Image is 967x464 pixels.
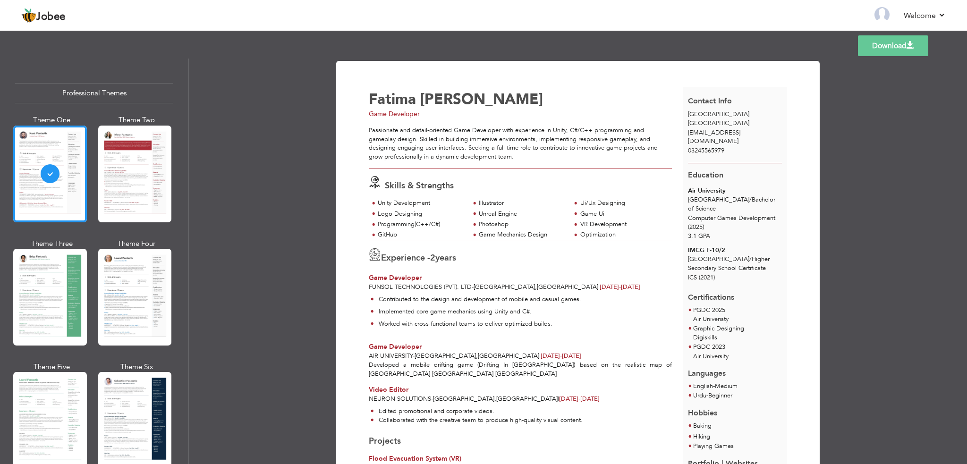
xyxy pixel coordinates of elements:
[385,180,454,192] span: Skills & Strengths
[474,283,535,291] span: [GEOGRAPHIC_DATA]
[369,89,416,109] span: Fatima
[688,285,734,303] span: Certifications
[693,343,725,351] span: PGDC 2023
[580,210,667,219] div: Game Ui
[713,382,715,390] span: -
[688,255,770,272] span: [GEOGRAPHIC_DATA] Higher Secondary School Certificate
[688,170,723,180] span: Education
[688,96,732,106] span: Contact Info
[858,35,928,56] a: Download
[874,7,890,22] img: Profile Img
[693,306,725,314] span: PGDC 2025
[688,408,717,418] span: Hobbies
[379,295,581,304] p: Contributed to the design and development of mobile and casual games.
[494,395,496,403] span: ,
[688,186,782,195] div: Air University
[379,307,581,316] p: Implemented core game mechanics using Unity and C#.
[21,8,66,23] a: Jobee
[369,435,401,447] span: Projects
[693,391,732,401] li: Beginner
[378,220,464,229] div: Programming(C++/C#)
[688,146,724,155] span: 03245565979
[537,283,598,291] span: [GEOGRAPHIC_DATA]
[479,230,565,239] div: Game Mechanics Design
[693,324,744,333] span: Graphic Designing
[693,382,738,391] li: Medium
[600,283,621,291] span: [DATE]
[619,283,621,291] span: -
[15,115,89,125] div: Theme One
[364,361,678,378] div: Developed a mobile drifting game (Drifting In [GEOGRAPHIC_DATA]) based on the realistic map of [G...
[749,255,752,263] span: /
[369,395,431,403] span: Neuron Solutions
[688,110,749,118] span: [GEOGRAPHIC_DATA]
[369,283,472,291] span: Funsol Technologies (Pvt). Ltd
[496,395,558,403] span: [GEOGRAPHIC_DATA]
[693,315,729,324] p: Air Univeristy
[559,395,580,403] span: [DATE]
[369,454,461,463] span: Flood Evacuation System (VR)
[578,395,580,403] span: -
[369,352,413,360] span: Air University
[693,422,712,430] span: Baking
[693,333,744,343] p: Digiskills
[693,382,713,390] span: English
[559,395,600,403] span: [DATE]
[369,273,422,282] span: Game Developer
[688,128,740,146] span: [EMAIL_ADDRESS][DOMAIN_NAME]
[478,352,539,360] span: [GEOGRAPHIC_DATA]
[688,232,710,240] span: 3.1 GPA
[371,407,583,416] li: Edited promotional and corporate videos.
[749,195,752,204] span: /
[560,352,562,360] span: -
[580,230,667,239] div: Optimization
[371,416,583,425] li: Collaborated with the creative team to produce high-quality visual content.
[15,83,173,103] div: Professional Themes
[21,8,36,23] img: jobee.io
[378,199,464,208] div: Unity Development
[431,395,433,403] span: -
[688,195,775,213] span: [GEOGRAPHIC_DATA] Bachelor of Science
[369,110,420,118] span: Game Developer
[369,342,422,351] span: Game Developer
[706,391,708,400] span: -
[558,395,559,403] span: |
[693,391,706,400] span: Urdu
[479,199,565,208] div: Illustrator
[415,352,476,360] span: [GEOGRAPHIC_DATA]
[598,283,600,291] span: |
[580,220,667,229] div: VR Development
[688,361,726,379] span: Languages
[472,283,474,291] span: -
[580,199,667,208] div: Ui/Ux Designing
[541,352,581,360] span: [DATE]
[369,385,408,394] span: Video Editor
[15,239,89,249] div: Theme Three
[476,352,478,360] span: ,
[693,442,734,450] span: Playing Games
[535,283,537,291] span: ,
[420,89,543,109] span: [PERSON_NAME]
[688,223,704,231] span: (2025)
[379,320,581,329] p: Worked with cross-functional teams to deliver optimized builds.
[430,252,456,264] label: years
[688,246,782,255] div: IMCG F-10/2
[699,273,715,282] span: (2021)
[688,273,697,282] span: ICS
[369,126,672,161] div: Passionate and detail-oriented Game Developer with experience in Unity, C#/C++ programming and ga...
[100,362,174,372] div: Theme Six
[479,210,565,219] div: Unreal Engine
[693,352,744,362] p: Air University
[693,432,710,441] span: Hiking
[381,252,430,264] span: Experience -
[413,352,415,360] span: -
[688,214,775,222] span: Computer Games Development
[100,239,174,249] div: Theme Four
[378,210,464,219] div: Logo Designing
[15,362,89,372] div: Theme Five
[541,352,562,360] span: [DATE]
[100,115,174,125] div: Theme Two
[433,395,494,403] span: [GEOGRAPHIC_DATA]
[36,12,66,22] span: Jobee
[688,119,749,127] span: [GEOGRAPHIC_DATA]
